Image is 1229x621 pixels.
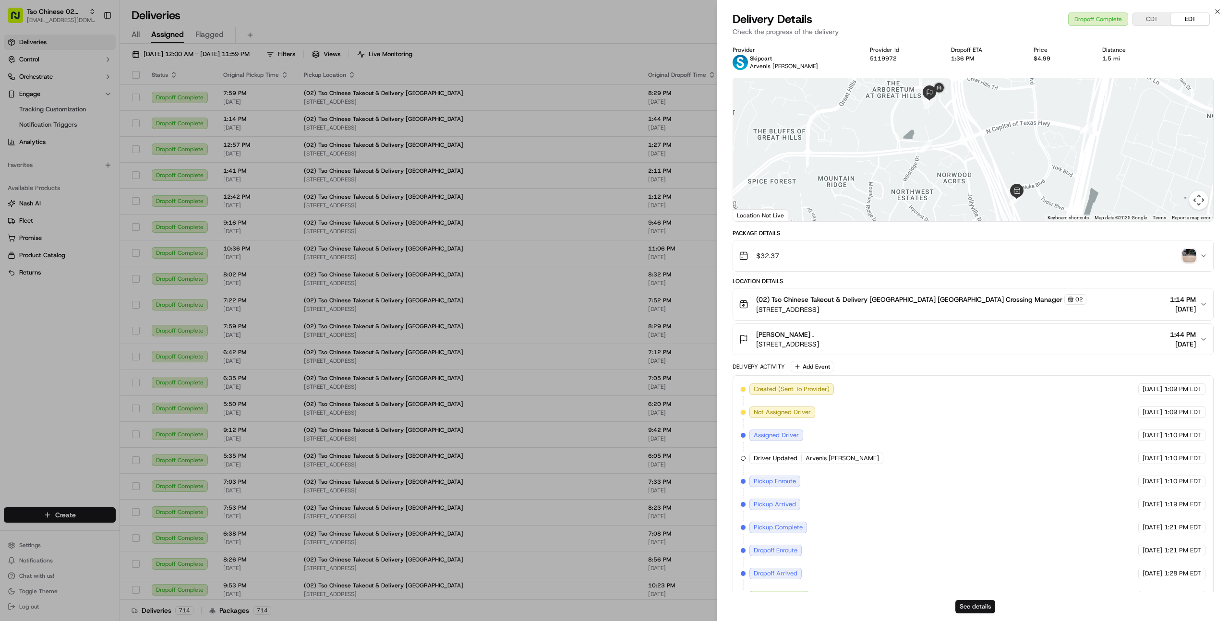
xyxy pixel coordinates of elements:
span: 1:10 PM EDT [1164,477,1201,486]
span: 1:21 PM EDT [1164,523,1201,532]
span: Dropoff Enroute [754,546,797,555]
span: Not Assigned Driver [754,408,811,417]
img: 2790269178180_0ac78f153ef27d6c0503_72.jpg [20,92,37,109]
img: Farooq Akhtar [10,140,25,155]
span: (02) Tso Chinese Takeout & Delivery [GEOGRAPHIC_DATA] [GEOGRAPHIC_DATA] Crossing Manager [756,295,1062,304]
span: 1:19 PM EDT [1164,500,1201,509]
span: $32.37 [756,251,779,261]
button: 5119972 [870,55,897,62]
span: Knowledge Base [19,215,73,224]
div: Distance [1102,46,1162,54]
div: 💻 [81,215,89,223]
span: [DATE] [1143,523,1162,532]
span: [STREET_ADDRESS] [756,305,1086,314]
span: 1:44 PM [1170,330,1196,339]
div: 12 [928,84,940,96]
span: Delivery Details [733,12,812,27]
span: [DATE] [1143,454,1162,463]
div: Start new chat [43,92,157,101]
button: (02) Tso Chinese Takeout & Delivery [GEOGRAPHIC_DATA] [GEOGRAPHIC_DATA] Crossing Manager02[STREET... [733,288,1213,320]
span: • [80,149,83,156]
span: [DATE] [1143,546,1162,555]
span: [DATE] [85,175,105,182]
span: • [80,175,83,182]
span: [PERSON_NAME] [30,149,78,156]
div: Delivery Activity [733,363,785,370]
span: Driver Updated [754,454,797,463]
span: Assigned Driver [754,431,799,440]
div: 1.5 mi [1102,55,1162,62]
span: [DATE] [1143,500,1162,509]
button: CDT [1133,13,1171,25]
span: [PERSON_NAME] . [756,330,814,339]
span: Pickup Arrived [754,500,796,509]
span: [DATE] [1143,408,1162,417]
span: 1:10 PM EDT [1164,454,1201,463]
button: Keyboard shortcuts [1048,215,1089,221]
span: [DATE] [1143,477,1162,486]
button: Map camera controls [1189,191,1208,210]
img: photo_proof_of_delivery image [1182,249,1196,263]
span: 1:09 PM EDT [1164,385,1201,394]
a: Open this area in Google Maps (opens a new window) [735,209,767,221]
input: Got a question? Start typing here... [25,62,173,72]
button: See details [955,600,995,613]
a: Terms (opens in new tab) [1153,215,1166,220]
div: Package Details [733,229,1214,237]
p: Skipcart [750,55,818,62]
span: 1:28 PM EDT [1164,569,1201,578]
img: Farooq Akhtar [10,166,25,181]
div: Price [1034,46,1087,54]
span: 1:21 PM EDT [1164,546,1201,555]
span: Pickup Enroute [754,477,796,486]
button: Start new chat [163,95,175,106]
div: Location Details [733,277,1214,285]
div: Dropoff ETA [951,46,1019,54]
div: 6 [1009,193,1022,206]
p: Check the progress of the delivery [733,27,1214,36]
img: 1736555255976-a54dd68f-1ca7-489b-9aae-adbdc363a1c4 [19,175,27,183]
div: 1:36 PM [951,55,1019,62]
span: 1:09 PM EDT [1164,408,1201,417]
span: 02 [1075,296,1083,303]
img: 1736555255976-a54dd68f-1ca7-489b-9aae-adbdc363a1c4 [19,149,27,157]
div: Provider [733,46,855,54]
div: 📗 [10,215,17,223]
a: 📗Knowledge Base [6,211,77,228]
span: [PERSON_NAME] [30,175,78,182]
button: See all [149,123,175,134]
span: 1:10 PM EDT [1164,431,1201,440]
button: Add Event [791,361,833,372]
span: 1:14 PM [1170,295,1196,304]
span: Arvenis [PERSON_NAME] [806,454,879,463]
div: Location Not Live [733,209,788,221]
div: $4.99 [1034,55,1087,62]
span: Pylon [96,238,116,245]
span: Dropoff Arrived [754,569,797,578]
div: 7 [919,141,932,153]
span: [DATE] [1170,339,1196,349]
img: 1736555255976-a54dd68f-1ca7-489b-9aae-adbdc363a1c4 [10,92,27,109]
span: [DATE] [1143,569,1162,578]
span: [DATE] [1143,431,1162,440]
span: Map data ©2025 Google [1095,215,1147,220]
div: 5 [1080,122,1093,134]
span: Arvenis [PERSON_NAME] [750,62,818,70]
span: [DATE] [1170,304,1196,314]
span: [DATE] [1143,385,1162,394]
span: Pickup Complete [754,523,803,532]
button: EDT [1171,13,1209,25]
div: We're available if you need us! [43,101,132,109]
span: API Documentation [91,215,154,224]
div: Past conversations [10,125,64,132]
a: 💻API Documentation [77,211,158,228]
span: [STREET_ADDRESS] [756,339,819,349]
a: Report a map error [1172,215,1210,220]
span: Created (Sent To Provider) [754,385,830,394]
img: Nash [10,10,29,29]
button: [PERSON_NAME] .[STREET_ADDRESS]1:44 PM[DATE] [733,324,1213,355]
img: Google [735,209,767,221]
button: $32.37photo_proof_of_delivery image [733,240,1213,271]
img: profile_skipcart_partner.png [733,55,748,70]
